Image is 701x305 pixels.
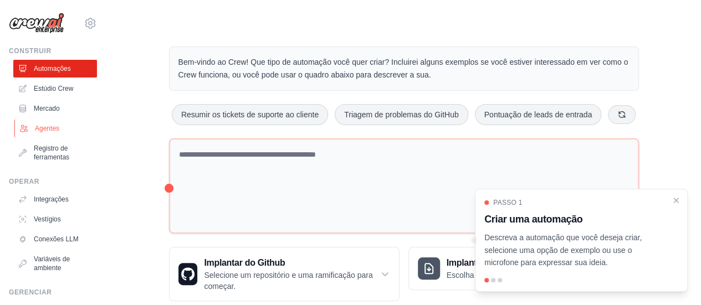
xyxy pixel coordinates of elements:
[13,60,97,77] a: Automações
[34,85,73,92] font: Estúdio Crew
[13,230,97,248] a: Conexões LLM
[646,252,701,305] iframe: Chat Widget
[34,65,71,73] font: Automações
[344,110,458,119] font: Triagem de problemas do GitHub
[204,271,372,291] font: Selecione um repositório e uma ramificação para começar.
[9,13,64,34] img: Logotipo
[34,144,69,161] font: Registro de ferramentas
[646,252,701,305] div: Widget de chat
[13,190,97,208] a: Integrações
[493,199,523,206] font: Passo 1
[34,255,70,272] font: Variáveis de ambiente
[13,250,97,277] a: Variáveis de ambiente
[335,104,468,125] button: Triagem de problemas do GitHub
[9,178,39,185] font: Operar
[14,120,98,137] a: Agentes
[447,271,570,280] font: Escolha um arquivo zip para enviar.
[9,47,52,55] font: Construir
[447,258,576,267] font: Implantar a partir do arquivo zip
[9,288,52,296] font: Gerenciar
[34,195,69,203] font: Integrações
[172,104,328,125] button: Resumir os tickets de suporte ao cliente
[13,80,97,97] a: Estúdio Crew
[484,214,582,225] font: Criar uma automação
[35,125,59,132] font: Agentes
[34,235,79,243] font: Conexões LLM
[484,110,592,119] font: Pontuação de leads de entrada
[13,139,97,166] a: Registro de ferramentas
[475,104,602,125] button: Pontuação de leads de entrada
[204,258,285,267] font: Implantar do Github
[181,110,319,119] font: Resumir os tickets de suporte ao cliente
[13,210,97,228] a: Vestígios
[178,58,628,79] font: Bem-vindo ao Crew! Que tipo de automação você quer criar? Incluirei alguns exemplos se você estiv...
[484,233,642,267] font: Descreva a automação que você deseja criar, selecione uma opção de exemplo ou use o microfone par...
[672,196,680,205] button: Passo a passo detalhado
[34,105,60,112] font: Mercado
[34,215,61,223] font: Vestígios
[13,100,97,117] a: Mercado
